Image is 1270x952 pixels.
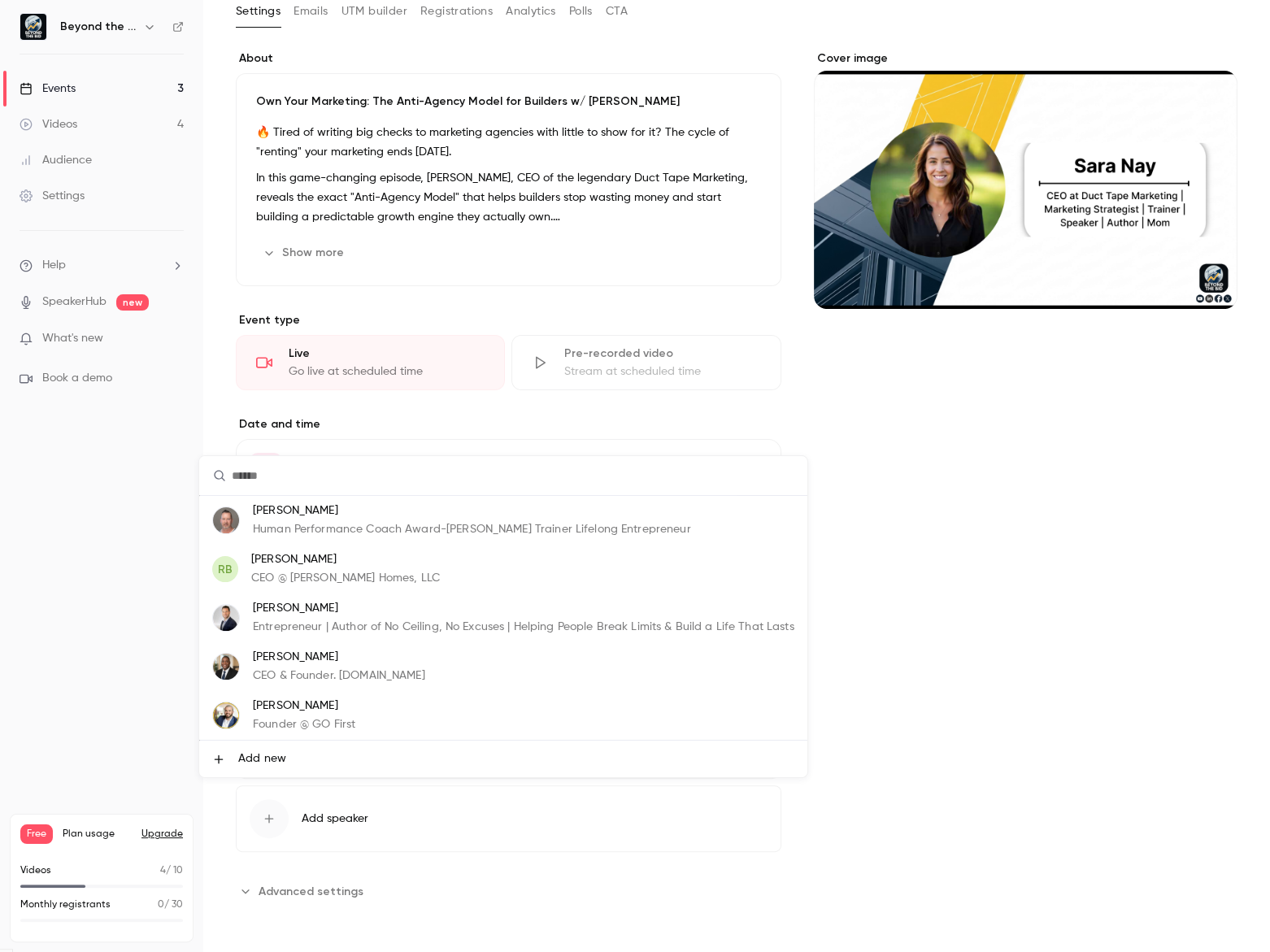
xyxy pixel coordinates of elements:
p: [PERSON_NAME] [253,649,425,666]
p: Human Performance Coach Award-[PERSON_NAME] Trainer Lifelong Entrepreneur [253,521,691,538]
p: [PERSON_NAME] [253,600,794,617]
img: Donny Coram [213,654,239,680]
img: Chris Capuano [213,605,239,631]
p: Founder @ GO First [253,716,355,733]
p: Entrepreneur | Author of No Ceiling, No Excuses | Helping People Break Limits & Build a Life That... [253,619,794,636]
p: [PERSON_NAME] [253,698,355,715]
span: Add new [238,750,286,767]
p: [PERSON_NAME] [253,502,691,519]
span: RB [218,561,233,578]
p: CEO @ [PERSON_NAME] Homes, LLC [251,570,440,587]
p: [PERSON_NAME] [251,551,440,568]
img: Tim Barry [213,507,239,533]
img: Grant Fuellenbach [213,702,239,728]
p: CEO & Founder. [DOMAIN_NAME] [253,667,425,685]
